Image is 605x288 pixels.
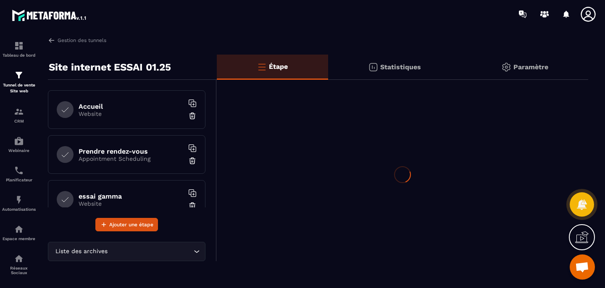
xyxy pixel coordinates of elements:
img: trash [188,202,197,210]
h6: essai gamma [79,192,184,200]
img: arrow [48,37,55,44]
p: CRM [2,119,36,123]
img: formation [14,70,24,80]
a: automationsautomationsWebinaire [2,130,36,159]
a: Gestion des tunnels [48,37,106,44]
img: social-network [14,254,24,264]
img: formation [14,41,24,51]
img: automations [14,136,24,146]
img: automations [14,195,24,205]
p: Site internet ESSAI 01.25 [49,59,171,76]
a: schedulerschedulerPlanificateur [2,159,36,189]
p: Webinaire [2,148,36,153]
a: automationsautomationsAutomatisations [2,189,36,218]
p: Appointment Scheduling [79,155,184,162]
img: setting-gr.5f69749f.svg [501,62,511,72]
img: logo [12,8,87,23]
p: Website [79,110,184,117]
img: automations [14,224,24,234]
a: formationformationCRM [2,100,36,130]
span: Liste des archives [53,247,109,256]
img: scheduler [14,165,24,175]
img: trash [188,157,197,165]
p: Statistiques [380,63,421,71]
p: Tableau de bord [2,53,36,58]
p: Étape [269,63,288,71]
span: Ajouter une étape [109,220,153,229]
img: stats.20deebd0.svg [368,62,378,72]
img: bars-o.4a397970.svg [257,62,267,72]
p: Planificateur [2,178,36,182]
div: Search for option [48,242,205,261]
p: Réseaux Sociaux [2,266,36,275]
a: formationformationTableau de bord [2,34,36,64]
img: trash [188,112,197,120]
p: Paramètre [513,63,548,71]
img: formation [14,107,24,117]
h6: Accueil [79,102,184,110]
a: automationsautomationsEspace membre [2,218,36,247]
button: Ajouter une étape [95,218,158,231]
p: Automatisations [2,207,36,212]
input: Search for option [109,247,192,256]
p: Website [79,200,184,207]
p: Espace membre [2,236,36,241]
h6: Prendre rendez-vous [79,147,184,155]
div: Ouvrir le chat [570,254,595,280]
a: social-networksocial-networkRéseaux Sociaux [2,247,36,281]
a: formationformationTunnel de vente Site web [2,64,36,100]
p: Tunnel de vente Site web [2,82,36,94]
